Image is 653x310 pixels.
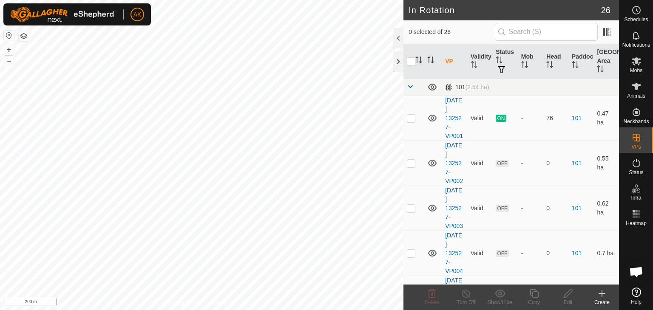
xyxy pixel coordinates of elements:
input: Search (S) [495,23,598,41]
button: Map Layers [19,31,29,41]
td: 0.7 ha [593,231,619,276]
th: Head [543,44,568,79]
p-sorticon: Activate to sort [427,58,434,65]
div: Show/Hide [483,299,517,306]
td: Valid [467,141,493,186]
span: Delete [425,299,440,305]
td: Valid [467,231,493,276]
td: 76 [543,96,568,141]
p-sorticon: Activate to sort [521,62,528,69]
div: Turn Off [449,299,483,306]
a: Privacy Policy [168,299,200,307]
td: 0 [543,186,568,231]
div: Edit [551,299,585,306]
span: VPs [631,144,641,149]
span: Status [629,170,643,175]
button: – [4,56,14,66]
td: 0.62 ha [593,186,619,231]
th: Validity [467,44,493,79]
p-sorticon: Activate to sort [572,62,579,69]
p-sorticon: Activate to sort [415,58,422,65]
div: Create [585,299,619,306]
span: Notifications [622,42,650,48]
th: [GEOGRAPHIC_DATA] Area [593,44,619,79]
span: ON [496,115,506,122]
div: 101 [445,84,489,91]
a: [DATE] 132527-VP002 [445,142,463,184]
span: Help [631,299,642,304]
div: Copy [517,299,551,306]
button: + [4,45,14,55]
a: [DATE] 132527-VP004 [445,232,463,274]
span: OFF [496,160,508,167]
a: 101 [572,205,582,211]
td: 0.55 ha [593,141,619,186]
a: [DATE] 132527-VP001 [445,97,463,139]
span: 0 selected of 26 [409,28,494,37]
span: OFF [496,205,508,212]
p-sorticon: Activate to sort [597,67,604,73]
span: OFF [496,250,508,257]
span: Neckbands [623,119,649,124]
td: 0 [543,231,568,276]
button: Reset Map [4,31,14,41]
span: Infra [631,195,641,200]
td: Valid [467,186,493,231]
a: Help [619,284,653,308]
img: Gallagher Logo [10,7,116,22]
th: Mob [518,44,543,79]
p-sorticon: Activate to sort [546,62,553,69]
td: 0 [543,141,568,186]
p-sorticon: Activate to sort [471,62,477,69]
th: Status [492,44,518,79]
a: Open chat [624,259,649,285]
div: - [521,159,540,168]
th: Paddock [568,44,594,79]
a: [DATE] 132527-VP003 [445,187,463,229]
span: Schedules [624,17,648,22]
span: (2.54 ha) [465,84,489,90]
td: 0.47 ha [593,96,619,141]
a: Contact Us [210,299,235,307]
span: 26 [601,4,610,17]
span: Mobs [630,68,642,73]
span: Animals [627,93,645,99]
a: 101 [572,160,582,166]
span: Heatmap [626,221,647,226]
a: 101 [572,250,582,256]
a: 101 [572,115,582,121]
span: AK [133,10,142,19]
div: - [521,114,540,123]
h2: In Rotation [409,5,601,15]
div: - [521,249,540,258]
p-sorticon: Activate to sort [496,58,503,65]
div: - [521,204,540,213]
td: Valid [467,96,493,141]
th: VP [442,44,467,79]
